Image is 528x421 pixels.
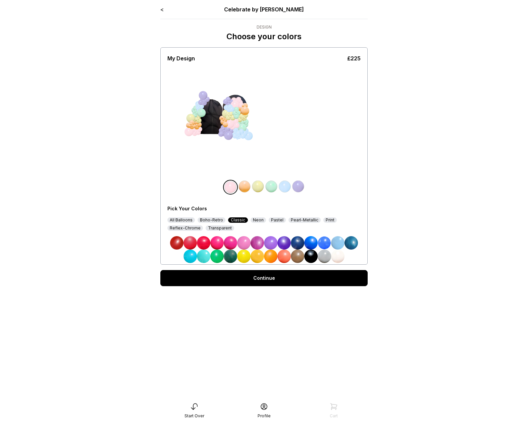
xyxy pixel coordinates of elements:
[206,225,234,231] div: Transparent
[167,225,203,231] div: Reflex-Chrome
[160,270,368,286] a: Continue
[228,217,248,223] div: Classic
[323,217,337,223] div: Print
[167,205,283,212] div: Pick Your Colors
[202,5,326,13] div: Celebrate by [PERSON_NAME]
[184,413,204,419] div: Start Over
[226,24,302,30] div: Design
[330,413,338,419] div: Cart
[160,6,164,13] a: <
[226,31,302,42] p: Choose your colors
[258,413,271,419] div: Profile
[167,217,195,223] div: All Balloons
[269,217,286,223] div: Pastel
[198,217,225,223] div: Boho-Retro
[288,217,321,223] div: Pearl-Metallic
[251,217,266,223] div: Neon
[347,54,361,62] div: £225
[167,54,195,62] div: My Design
